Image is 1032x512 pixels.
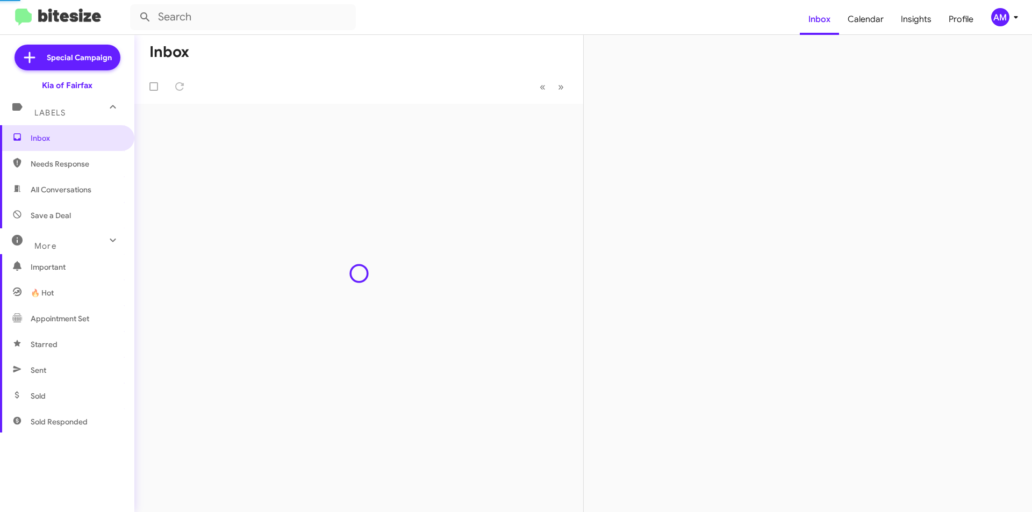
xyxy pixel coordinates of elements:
[892,4,940,35] a: Insights
[940,4,982,35] a: Profile
[34,108,66,118] span: Labels
[31,210,71,221] span: Save a Deal
[540,80,546,93] span: «
[31,158,122,169] span: Needs Response
[130,4,356,30] input: Search
[31,287,54,298] span: 🔥 Hot
[31,391,46,401] span: Sold
[149,44,189,61] h1: Inbox
[558,80,564,93] span: »
[31,339,58,350] span: Starred
[31,184,91,195] span: All Conversations
[42,80,92,91] div: Kia of Fairfax
[31,365,46,376] span: Sent
[31,313,89,324] span: Appointment Set
[47,52,112,63] span: Special Campaign
[800,4,839,35] a: Inbox
[31,262,122,272] span: Important
[34,241,56,251] span: More
[839,4,892,35] a: Calendar
[551,76,570,98] button: Next
[15,45,120,70] a: Special Campaign
[534,76,570,98] nav: Page navigation example
[533,76,552,98] button: Previous
[991,8,1009,26] div: AM
[31,416,88,427] span: Sold Responded
[31,133,122,143] span: Inbox
[982,8,1020,26] button: AM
